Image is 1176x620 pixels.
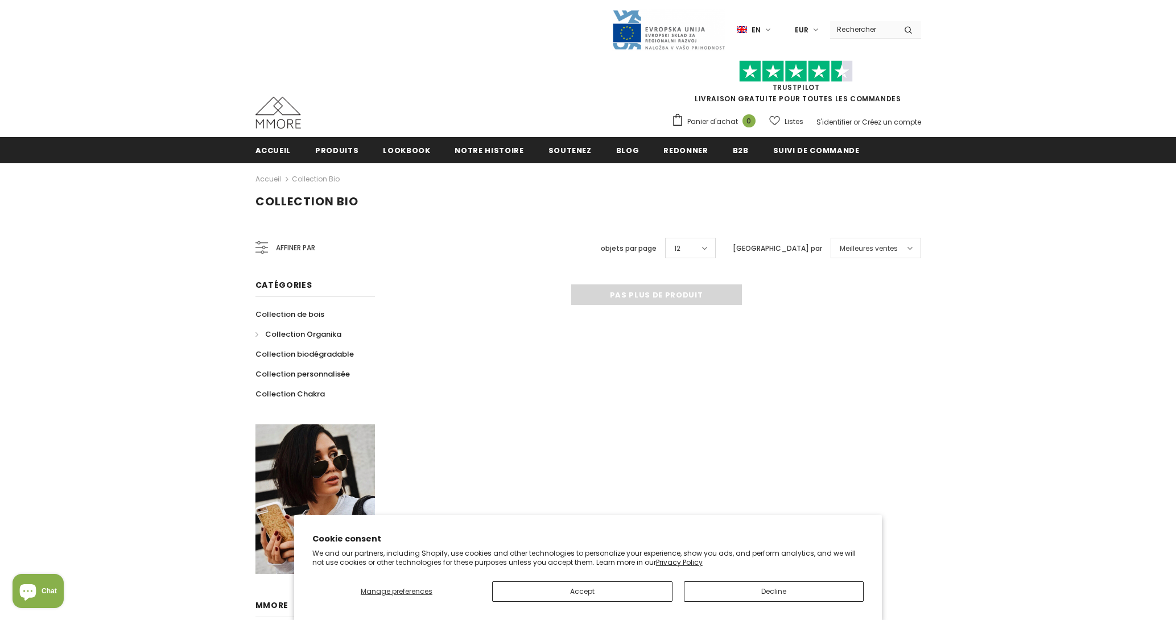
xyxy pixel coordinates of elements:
span: Meilleures ventes [840,243,898,254]
span: Notre histoire [455,145,523,156]
inbox-online-store-chat: Shopify online store chat [9,574,67,611]
img: Cas MMORE [255,97,301,129]
span: Collection Bio [255,193,358,209]
span: Collection de bois [255,309,324,320]
input: Search Site [830,21,896,38]
a: Suivi de commande [773,137,860,163]
span: Manage preferences [361,586,432,596]
a: Panier d'achat 0 [671,113,761,130]
span: Redonner [663,145,708,156]
a: soutenez [548,137,592,163]
span: Lookbook [383,145,430,156]
span: Blog [616,145,639,156]
span: Catégories [255,279,312,291]
span: Collection personnalisée [255,369,350,379]
a: Accueil [255,172,281,186]
a: Créez un compte [862,117,921,127]
span: Collection biodégradable [255,349,354,359]
button: Accept [492,581,672,602]
a: Blog [616,137,639,163]
h2: Cookie consent [312,533,864,545]
span: or [853,117,860,127]
a: Javni Razpis [612,24,725,34]
a: Collection personnalisée [255,364,350,384]
a: Accueil [255,137,291,163]
p: We and our partners, including Shopify, use cookies and other technologies to personalize your ex... [312,549,864,567]
img: i-lang-1.png [737,25,747,35]
a: Collection biodégradable [255,344,354,364]
a: Collection Bio [292,174,340,184]
a: S'identifier [816,117,852,127]
span: B2B [733,145,749,156]
span: soutenez [548,145,592,156]
a: TrustPilot [773,82,820,92]
a: Collection de bois [255,304,324,324]
span: Panier d'achat [687,116,738,127]
span: LIVRAISON GRATUITE POUR TOUTES LES COMMANDES [671,65,921,104]
a: Privacy Policy [656,557,703,567]
a: Collection Chakra [255,384,325,404]
span: MMORE [255,600,289,611]
label: objets par page [601,243,657,254]
span: 0 [742,114,756,127]
span: Suivi de commande [773,145,860,156]
img: Javni Razpis [612,9,725,51]
a: Listes [769,111,803,131]
span: Produits [315,145,358,156]
a: B2B [733,137,749,163]
a: Redonner [663,137,708,163]
button: Manage preferences [312,581,481,602]
a: Lookbook [383,137,430,163]
a: Produits [315,137,358,163]
span: Accueil [255,145,291,156]
span: en [752,24,761,36]
span: Collection Organika [265,329,341,340]
img: Faites confiance aux étoiles pilotes [739,60,853,82]
a: Notre histoire [455,137,523,163]
a: Collection Organika [255,324,341,344]
span: 12 [674,243,680,254]
span: Affiner par [276,242,315,254]
button: Decline [684,581,864,602]
label: [GEOGRAPHIC_DATA] par [733,243,822,254]
span: Listes [785,116,803,127]
span: Collection Chakra [255,388,325,399]
span: EUR [795,24,808,36]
